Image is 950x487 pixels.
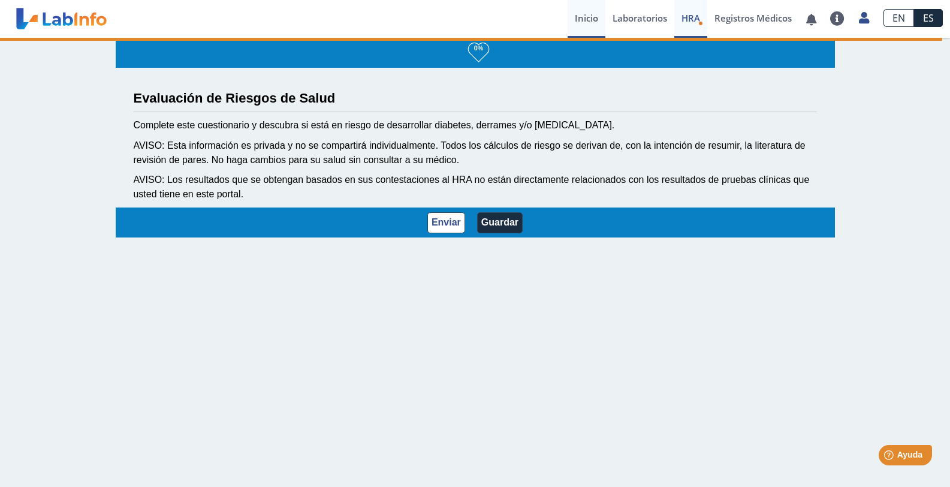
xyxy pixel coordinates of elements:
font: Complete este cuestionario y descubra si está en riesgo de desarrollar diabetes, derrames y/o [ME... [134,120,615,130]
button: Enviar [427,212,465,233]
font: Laboratorios [613,12,667,24]
font: Evaluación de Riesgos de Salud [134,91,336,106]
font: AVISO: Esta información es privada y no se compartirá individualmente. Todos los cálculos de ries... [134,140,806,165]
font: 0% [474,44,484,52]
font: ES [923,11,934,25]
font: Inicio [575,12,598,24]
font: Guardar [481,217,518,227]
font: EN [892,11,905,25]
font: HRA [681,12,700,24]
font: Enviar [432,217,461,227]
button: Guardar [477,212,523,233]
font: Registros Médicos [714,12,792,24]
iframe: Lanzador de widgets de ayuda [843,440,937,474]
font: AVISO: Los resultados que se obtengan basados en sus contestaciones al HRA no están directamente ... [134,175,810,199]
